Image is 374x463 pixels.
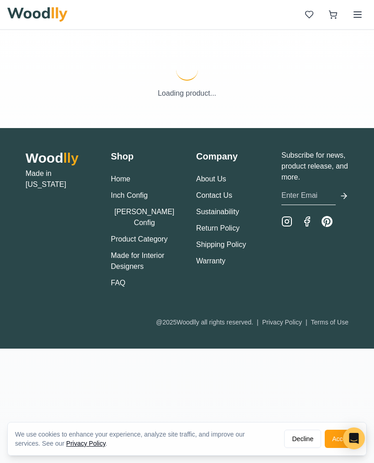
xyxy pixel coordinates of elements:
[26,150,93,166] h2: Wood
[111,206,178,228] button: [PERSON_NAME] Config
[284,430,321,448] button: Decline
[196,208,239,216] a: Sustainability
[111,235,168,243] a: Product Category
[196,241,246,248] a: Shipping Policy
[63,150,78,165] span: lly
[325,430,359,448] button: Accept
[111,252,164,270] a: Made for Interior Designers
[322,216,332,227] a: Pinterest
[111,190,148,201] button: Inch Config
[111,175,130,183] a: Home
[311,319,348,326] a: Terms of Use
[7,7,68,22] img: Woodlly
[196,150,263,163] h3: Company
[281,150,348,183] p: Subscribe for news, product release, and more.
[196,191,232,199] a: Contact Us
[156,318,348,327] div: @ 2025 Woodlly all rights reserved.
[196,257,225,265] a: Warranty
[196,175,226,183] a: About Us
[66,440,105,447] a: Privacy Policy
[196,224,239,232] a: Return Policy
[262,319,302,326] a: Privacy Policy
[7,88,367,99] p: Loading product...
[111,150,178,163] h3: Shop
[257,319,259,326] span: |
[343,427,365,449] div: Open Intercom Messenger
[15,430,277,448] div: We use cookies to enhance your experience, analyze site traffic, and improve our services. See our .
[281,186,336,205] input: Enter Email
[281,216,292,227] a: Instagram
[301,216,312,227] a: Facebook
[306,319,307,326] span: |
[111,279,125,287] a: FAQ
[26,168,93,190] p: Made in [US_STATE]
